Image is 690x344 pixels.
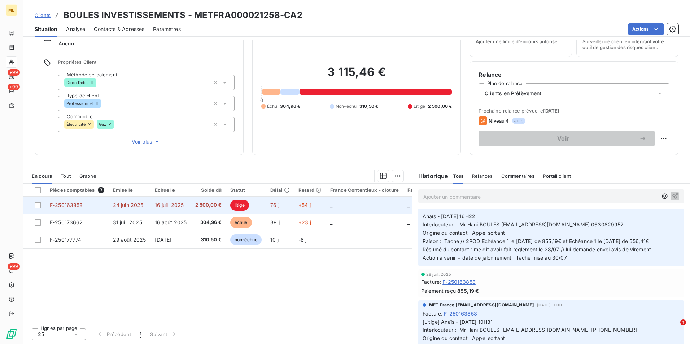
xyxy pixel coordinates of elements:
[230,200,249,211] span: litige
[113,219,142,225] span: 31 juil. 2025
[61,173,71,179] span: Tout
[489,118,509,124] span: Niveau 4
[98,187,104,193] span: 3
[35,12,51,19] a: Clients
[298,219,311,225] span: +23 j
[50,219,83,225] span: F-250173662
[472,173,493,179] span: Relances
[680,319,686,325] span: 1
[32,173,52,179] span: En cours
[58,138,235,146] button: Voir plus
[50,202,83,208] span: F-250163858
[38,331,44,338] span: 25
[270,202,279,208] span: 76 j
[94,26,144,33] span: Contacts & Adresses
[423,310,442,317] span: Facture :
[429,302,534,308] span: MET France [EMAIL_ADDRESS][DOMAIN_NAME]
[479,70,669,79] h6: Relance
[359,103,378,110] span: 310,50 €
[501,173,534,179] span: Commentaires
[444,310,477,317] span: F-250163858
[330,219,332,225] span: _
[140,331,141,338] span: 1
[421,278,441,286] span: Facture :
[426,272,451,277] span: 28 juil. 2025
[407,219,410,225] span: _
[270,187,290,193] div: Délai
[132,138,161,145] span: Voir plus
[442,278,476,286] span: F-250163858
[230,234,262,245] span: non-échue
[407,202,410,208] span: _
[423,238,649,244] span: Raison : Tache // 2POD Echéance 1 le [DATE] de 855,19€ et Echéance 1 le [DATE] de 556,41€
[330,202,332,208] span: _
[92,327,135,342] button: Précédent
[50,187,104,193] div: Pièces comptables
[66,26,85,33] span: Analyse
[230,217,252,228] span: échue
[330,187,399,193] div: France Contentieux - cloture
[64,9,302,22] h3: BOULES INVESTISSEMENTS - METFRA000021258-CA2
[423,213,475,219] span: Anaïs - [DATE] 16H22
[66,80,88,85] span: DirectDebit
[423,255,567,261] span: Action à venir + date de jalonnement : Tache mise au 30/07
[8,263,20,270] span: +99
[476,39,558,44] span: Ajouter une limite d’encours autorisé
[512,118,526,124] span: auto
[195,187,222,193] div: Solde dû
[423,221,624,228] span: Interlocuteur: Mr Hani BOULES [EMAIL_ADDRESS][DOMAIN_NAME] 0630829952
[582,39,672,50] span: Surveiller ce client en intégrant votre outil de gestion des risques client.
[537,205,563,209] span: [DATE] 16:23
[113,237,146,243] span: 29 août 2025
[155,219,187,225] span: 16 août 2025
[428,103,452,110] span: 2 500,00 €
[543,108,559,114] span: [DATE]
[336,103,357,110] span: Non-échu
[487,136,639,141] span: Voir
[155,237,172,243] span: [DATE]
[114,121,120,128] input: Ajouter une valeur
[79,173,96,179] span: Graphe
[101,100,107,107] input: Ajouter une valeur
[8,84,20,90] span: +99
[155,202,184,208] span: 16 juil. 2025
[407,187,457,193] div: Facture / Echéancier
[414,103,425,110] span: Litige
[423,230,505,236] span: Origine du contact : Appel sortant
[270,219,280,225] span: 39 j
[421,287,456,295] span: Paiement reçu
[298,202,311,208] span: +54 j
[195,236,222,243] span: 310,50 €
[298,187,322,193] div: Retard
[155,187,187,193] div: Échue le
[457,287,479,295] span: 855,19 €
[8,69,20,76] span: +99
[99,122,106,127] span: Gaz
[6,4,17,16] div: ME
[58,59,235,69] span: Propriétés Client
[330,237,332,243] span: _
[543,173,571,179] span: Portail client
[35,12,51,18] span: Clients
[58,40,74,47] span: Aucun
[113,202,144,208] span: 24 juin 2025
[195,202,222,209] span: 2 500,00 €
[153,26,181,33] span: Paramètres
[628,23,664,35] button: Actions
[6,328,17,340] img: Logo LeanPay
[35,26,57,33] span: Situation
[267,103,278,110] span: Échu
[665,319,683,337] iframe: Intercom live chat
[298,237,307,243] span: -8 j
[537,303,562,307] span: [DATE] 11:00
[260,97,263,103] span: 0
[146,327,182,342] button: Suivant
[66,101,93,106] span: Professionnel
[113,187,146,193] div: Émise le
[135,327,146,342] button: 1
[280,103,300,110] span: 304,96 €
[479,108,669,114] span: Prochaine relance prévue le
[261,65,452,87] h2: 3 115,46 €
[407,237,410,243] span: _
[485,90,541,97] span: Clients en Prélèvement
